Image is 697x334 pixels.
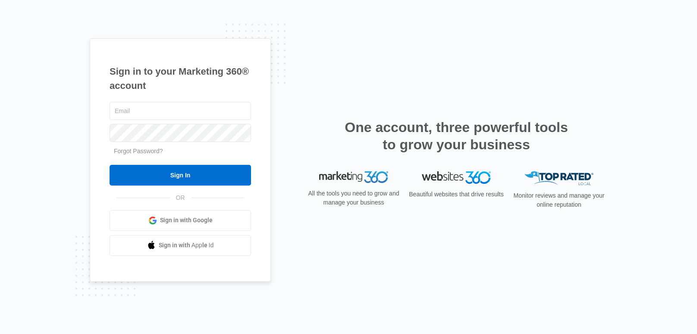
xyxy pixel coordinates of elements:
input: Sign In [110,165,251,186]
h1: Sign in to your Marketing 360® account [110,64,251,93]
p: All the tools you need to grow and manage your business [305,189,402,207]
img: Top Rated Local [524,171,593,186]
span: Sign in with Google [160,216,213,225]
input: Email [110,102,251,120]
img: Marketing 360 [319,171,388,183]
a: Sign in with Google [110,210,251,231]
span: Sign in with Apple Id [159,241,214,250]
a: Forgot Password? [114,148,163,154]
p: Beautiful websites that drive results [408,190,505,199]
h2: One account, three powerful tools to grow your business [342,119,571,153]
a: Sign in with Apple Id [110,235,251,256]
img: Websites 360 [422,171,491,184]
p: Monitor reviews and manage your online reputation [511,191,607,209]
span: OR [170,193,191,202]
